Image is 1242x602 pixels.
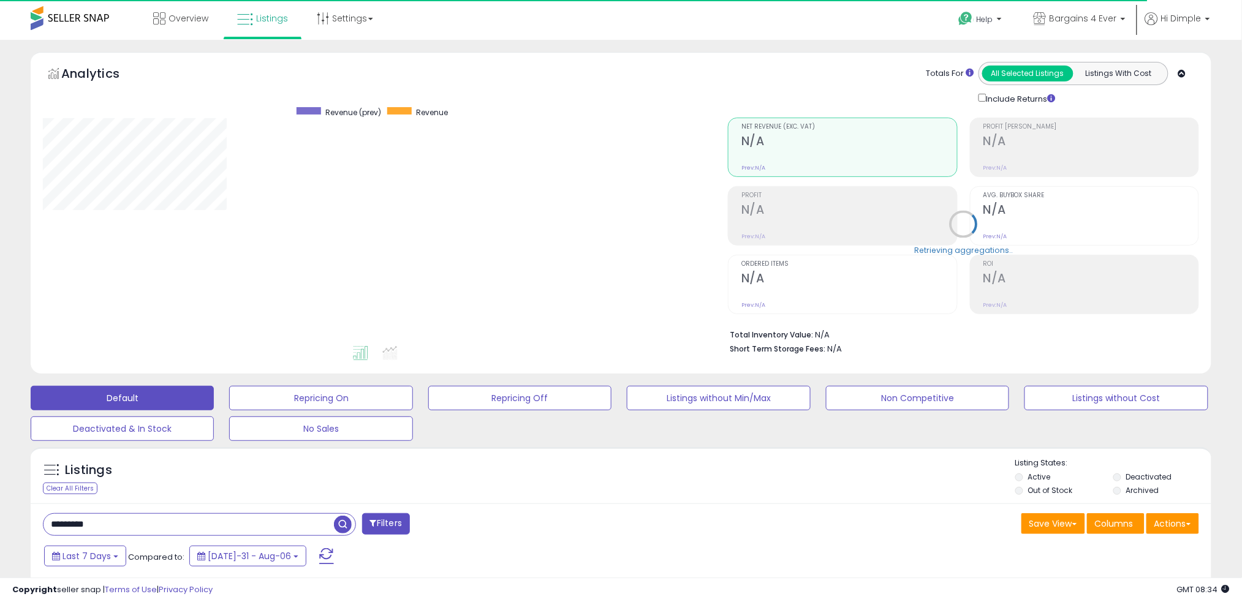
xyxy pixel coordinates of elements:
[128,551,184,563] span: Compared to:
[958,11,974,26] i: Get Help
[362,513,410,535] button: Filters
[1177,584,1230,595] span: 2025-08-14 08:34 GMT
[325,107,381,118] span: Revenue (prev)
[61,65,143,85] h5: Analytics
[1087,513,1145,534] button: Columns
[416,107,448,118] span: Revenue
[926,68,974,80] div: Totals For
[1073,66,1164,81] button: Listings With Cost
[1028,485,1073,495] label: Out of Stock
[208,550,291,562] span: [DATE]-31 - Aug-06
[826,386,1009,410] button: Non Competitive
[949,2,1014,40] a: Help
[31,416,214,441] button: Deactivated & In Stock
[1050,12,1117,24] span: Bargains 4 Ever
[1126,485,1159,495] label: Archived
[1021,513,1085,534] button: Save View
[229,416,412,441] button: No Sales
[982,66,1073,81] button: All Selected Listings
[159,584,213,595] a: Privacy Policy
[43,483,97,494] div: Clear All Filters
[969,91,1070,105] div: Include Returns
[1161,12,1202,24] span: Hi Dimple
[1126,472,1172,482] label: Deactivated
[62,550,111,562] span: Last 7 Days
[1095,517,1134,530] span: Columns
[189,546,306,566] button: [DATE]-31 - Aug-06
[627,386,810,410] button: Listings without Min/Max
[1024,386,1208,410] button: Listings without Cost
[428,386,612,410] button: Repricing Off
[12,584,213,596] div: seller snap | |
[914,245,1013,256] div: Retrieving aggregations..
[1015,457,1211,469] p: Listing States:
[65,462,112,479] h5: Listings
[31,386,214,410] button: Default
[1146,513,1199,534] button: Actions
[229,386,412,410] button: Repricing On
[169,12,208,24] span: Overview
[1028,472,1051,482] label: Active
[12,584,57,595] strong: Copyright
[1145,12,1210,40] a: Hi Dimple
[44,546,126,566] button: Last 7 Days
[256,12,288,24] span: Listings
[105,584,157,595] a: Terms of Use
[977,14,993,24] span: Help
